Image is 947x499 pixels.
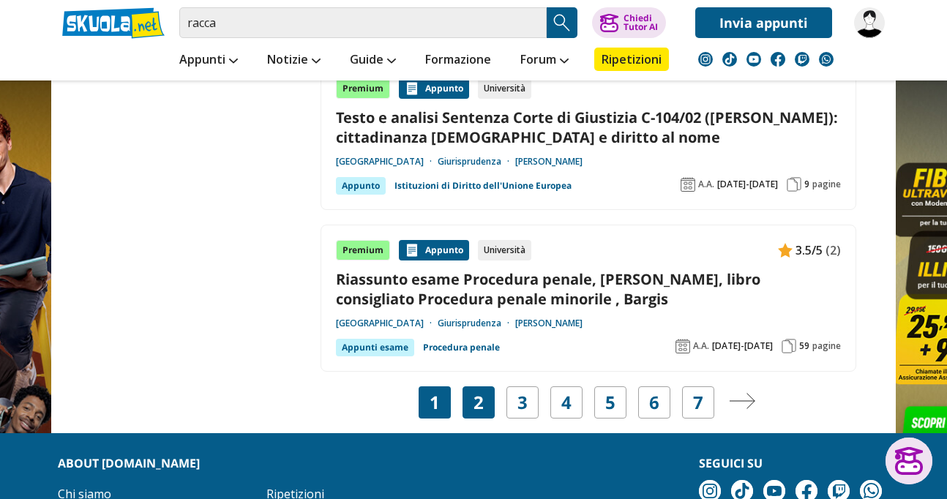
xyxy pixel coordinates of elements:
[321,386,856,419] nav: Navigazione pagine
[336,339,414,356] div: Appunti esame
[517,392,528,413] a: 3
[722,52,737,67] img: tiktok
[405,81,419,96] img: Appunti contenuto
[804,179,809,190] span: 9
[517,48,572,74] a: Forum
[346,48,400,74] a: Guide
[746,52,761,67] img: youtube
[698,179,714,190] span: A.A.
[819,52,834,67] img: WhatsApp
[717,179,778,190] span: [DATE]-[DATE]
[799,340,809,352] span: 59
[176,48,242,74] a: Appunti
[693,392,703,413] a: 7
[478,240,531,260] div: Università
[812,340,841,352] span: pagine
[405,243,419,258] img: Appunti contenuto
[547,7,577,38] button: Search Button
[515,318,583,329] a: [PERSON_NAME]
[771,52,785,67] img: facebook
[399,240,469,260] div: Appunto
[336,318,438,329] a: [GEOGRAPHIC_DATA]
[399,78,469,99] div: Appunto
[438,156,515,168] a: Giurisprudenza
[438,318,515,329] a: Giurisprudenza
[698,52,713,67] img: instagram
[336,78,390,99] div: Premium
[336,240,390,260] div: Premium
[561,392,572,413] a: 4
[729,392,755,413] a: Pagina successiva
[594,48,669,71] a: Ripetizioni
[336,156,438,168] a: [GEOGRAPHIC_DATA]
[515,156,583,168] a: [PERSON_NAME]
[695,7,832,38] a: Invia appunti
[624,14,658,31] div: Chiedi Tutor AI
[712,340,773,352] span: [DATE]-[DATE]
[58,455,200,471] strong: About [DOMAIN_NAME]
[693,340,709,352] span: A.A.
[430,392,440,413] span: 1
[782,339,796,353] img: Pagine
[423,339,500,356] a: Procedura penale
[336,108,841,147] a: Testo e analisi Sentenza Corte di Giustizia C-104/02 ([PERSON_NAME]): cittadinanza [DEMOGRAPHIC_D...
[787,177,801,192] img: Pagine
[551,12,573,34] img: Cerca appunti, riassunti o versioni
[422,48,495,74] a: Formazione
[795,52,809,67] img: twitch
[605,392,615,413] a: 5
[826,241,841,260] span: (2)
[473,392,484,413] a: 2
[675,339,690,353] img: Anno accademico
[179,7,547,38] input: Cerca appunti, riassunti o versioni
[649,392,659,413] a: 6
[699,455,763,471] strong: Seguici su
[812,179,841,190] span: pagine
[729,393,755,409] img: Pagina successiva
[681,177,695,192] img: Anno accademico
[854,7,885,38] img: federica_miau
[778,243,793,258] img: Appunti contenuto
[796,241,823,260] span: 3.5/5
[263,48,324,74] a: Notizie
[336,269,841,309] a: Riassunto esame Procedura penale, [PERSON_NAME], libro consigliato Procedura penale minorile , Ba...
[478,78,531,99] div: Università
[592,7,666,38] button: ChiediTutor AI
[394,177,572,195] a: Istituzioni di Diritto dell'Unione Europea
[336,177,386,195] div: Appunto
